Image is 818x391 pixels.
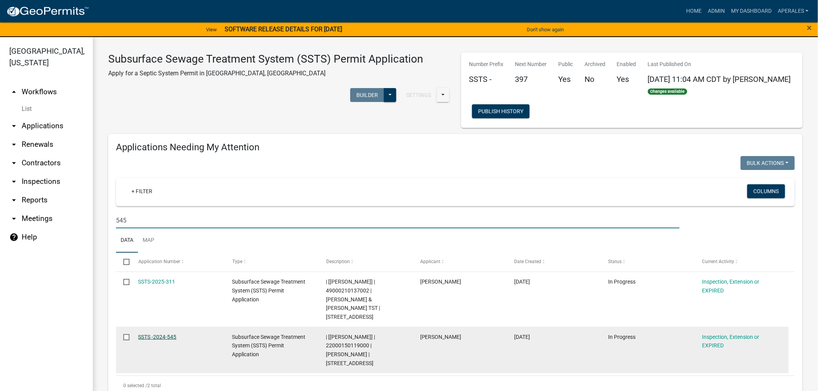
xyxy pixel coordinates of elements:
[138,334,177,340] a: SSTS -2024-545
[232,334,306,358] span: Subsurface Sewage Treatment System (SSTS) Permit Application
[702,279,759,294] a: Inspection, Extension or EXPIRED
[413,253,507,271] datatable-header-cell: Applicant
[608,334,636,340] span: In Progress
[232,259,242,264] span: Type
[108,53,423,66] h3: Subsurface Sewage Treatment System (SSTS) Permit Application
[608,259,622,264] span: Status
[138,259,181,264] span: Application Number
[9,214,19,223] i: arrow_drop_down
[472,109,530,115] wm-modal-confirm: Workflow Publish History
[648,88,687,95] span: Changes available
[695,253,789,271] datatable-header-cell: Current Activity
[400,88,437,102] button: Settings
[319,253,413,271] datatable-header-cell: Description
[138,228,159,253] a: Map
[116,253,131,271] datatable-header-cell: Select
[507,253,601,271] datatable-header-cell: Date Created
[514,279,530,285] span: 08/08/2025
[138,279,176,285] a: SSTS-2025-311
[116,142,795,153] h4: Applications Needing My Attention
[608,279,636,285] span: In Progress
[469,60,503,68] p: Number Prefix
[225,253,319,271] datatable-header-cell: Type
[420,259,440,264] span: Applicant
[9,195,19,205] i: arrow_drop_down
[514,334,530,340] span: 10/08/2024
[741,156,795,170] button: Bulk Actions
[469,75,503,84] h5: SSTS -
[775,4,812,19] a: aperales
[350,88,384,102] button: Builder
[728,4,775,19] a: My Dashboard
[326,279,380,320] span: | [Elizabeth Plaster] | 49000210137002 | MARVIN & MARLYS HARDEKOPF TST | 54592 CO HWY 38
[747,184,785,198] button: Columns
[9,121,19,131] i: arrow_drop_down
[472,104,530,118] button: Publish History
[420,334,462,340] span: cory budke
[9,233,19,242] i: help
[225,25,342,33] strong: SOFTWARE RELEASE DETAILS FOR [DATE]
[648,60,791,68] p: Last Published On
[601,253,695,271] datatable-header-cell: Status
[9,158,19,168] i: arrow_drop_down
[558,60,573,68] p: Public
[514,259,541,264] span: Date Created
[131,253,225,271] datatable-header-cell: Application Number
[9,140,19,149] i: arrow_drop_down
[203,23,220,36] a: View
[702,259,734,264] span: Current Activity
[705,4,728,19] a: Admin
[585,75,605,84] h5: No
[617,75,636,84] h5: Yes
[807,22,812,33] span: ×
[702,334,759,349] a: Inspection, Extension or EXPIRED
[125,184,158,198] a: + Filter
[232,279,306,303] span: Subsurface Sewage Treatment System (SSTS) Permit Application
[9,87,19,97] i: arrow_drop_up
[116,228,138,253] a: Data
[515,75,547,84] h5: 397
[420,279,462,285] span: Scott M Ellingson
[515,60,547,68] p: Next Number
[326,259,350,264] span: Description
[807,23,812,32] button: Close
[617,60,636,68] p: Enabled
[116,212,680,228] input: Search for applications
[558,75,573,84] h5: Yes
[108,69,423,78] p: Apply for a Septic System Permit in [GEOGRAPHIC_DATA], [GEOGRAPHIC_DATA]
[585,60,605,68] p: Archived
[683,4,705,19] a: Home
[9,177,19,186] i: arrow_drop_down
[326,334,375,366] span: | [Andrea Perales] | 22000150119000 | BRIAN K LAUGEN | 31197 CO HWY 27
[123,383,147,388] span: 0 selected /
[648,75,791,84] span: [DATE] 11:04 AM CDT by [PERSON_NAME]
[524,23,567,36] button: Don't show again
